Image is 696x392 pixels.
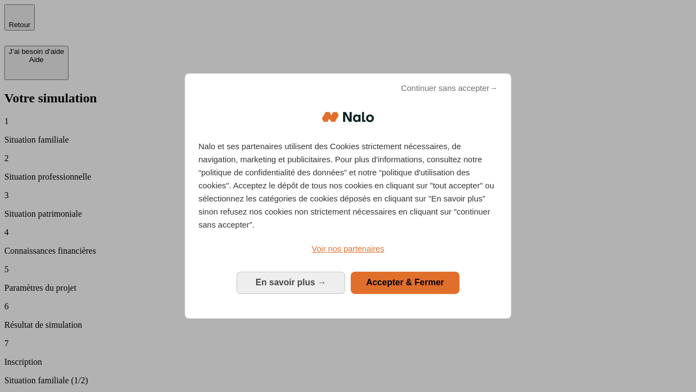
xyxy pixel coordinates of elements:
[185,73,511,318] div: Bienvenue chez Nalo Gestion du consentement
[237,272,345,293] button: En savoir plus: Configurer vos consentements
[401,82,498,95] span: Continuer sans accepter→
[351,272,459,293] button: Accepter & Fermer: Accepter notre traitement des données et fermer
[198,140,498,231] p: Nalo et ses partenaires utilisent des Cookies strictement nécessaires, de navigation, marketing e...
[312,244,384,253] span: Voir nos partenaires
[322,101,374,133] img: Logo
[256,278,326,287] span: En savoir plus →
[198,242,498,255] a: Voir nos partenaires
[366,278,444,287] span: Accepter & Fermer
